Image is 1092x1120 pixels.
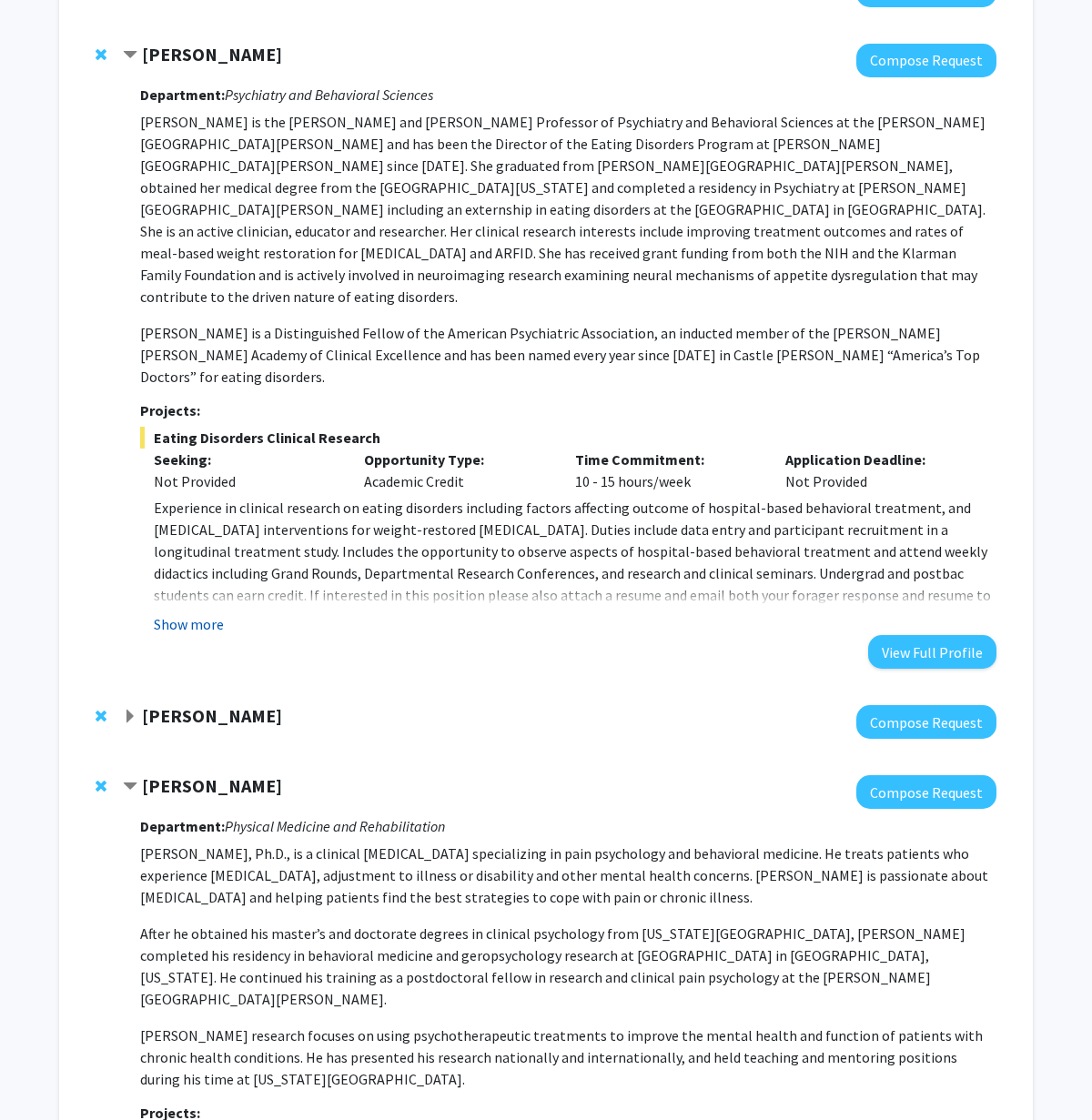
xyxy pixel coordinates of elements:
span: Expand Sabra Klein Bookmark [123,710,137,724]
div: Not Provided [772,449,983,492]
strong: [PERSON_NAME] [142,43,282,66]
p: After he obtained his master’s and doctorate degrees in clinical psychology from [US_STATE][GEOGR... [140,923,996,1010]
p: Opportunity Type: [364,449,548,470]
i: Physical Medicine and Rehabilitation [225,817,445,835]
span: Contract Angela Guarda Bookmark [123,48,137,63]
div: 10 - 15 hours/week [561,449,773,492]
span: Remove Angela Guarda from bookmarks [96,47,106,62]
span: Contract Fenan Rassu Bookmark [123,780,137,794]
strong: Projects: [140,401,200,419]
p: Application Deadline: [785,449,969,470]
span: Eating Disorders Clinical Research [140,427,996,449]
strong: Department: [140,86,225,104]
p: [PERSON_NAME], Ph.D., is a clinical [MEDICAL_DATA] specializing in pain psychology and behavioral... [140,843,996,908]
p: Seeking: [154,449,338,470]
span: Remove Sabra Klein from bookmarks [96,709,106,723]
button: Show more [154,613,224,635]
strong: [PERSON_NAME] [142,704,282,727]
span: Experience in clinical research on eating disorders including factors affecting outcome of hospit... [154,499,991,626]
div: Not Provided [154,470,338,492]
button: Compose Request to Sabra Klein [856,705,996,739]
div: Academic Credit [350,449,561,492]
i: Psychiatry and Behavioral Sciences [225,86,433,104]
span: [PERSON_NAME] is a Distinguished Fellow of the American Psychiatric Association, an inducted memb... [140,324,980,386]
span: Remove Fenan Rassu from bookmarks [96,779,106,793]
button: Compose Request to Angela Guarda [856,44,996,77]
strong: Department: [140,817,225,835]
iframe: Chat [14,1038,77,1106]
p: [PERSON_NAME] is the [PERSON_NAME] and [PERSON_NAME] Professor of Psychiatry and Behavioral Scien... [140,111,996,308]
button: Compose Request to Fenan Rassu [856,775,996,809]
p: [PERSON_NAME] research focuses on using psychotherapeutic treatments to improve the mental health... [140,1024,996,1090]
button: View Full Profile [868,635,996,669]
strong: [PERSON_NAME] [142,774,282,797]
p: Time Commitment: [575,449,759,470]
